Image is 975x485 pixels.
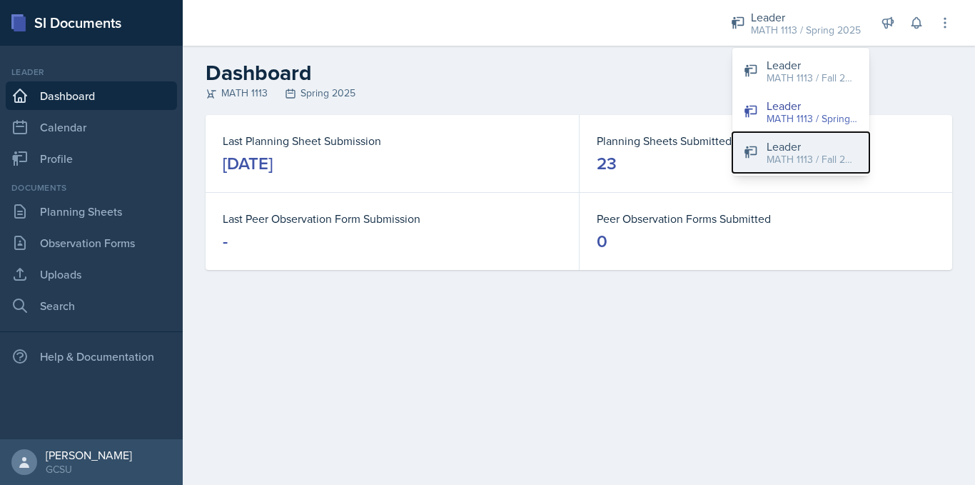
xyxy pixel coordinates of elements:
[223,210,562,227] dt: Last Peer Observation Form Submission
[6,229,177,257] a: Observation Forms
[223,230,228,253] div: -
[751,23,861,38] div: MATH 1113 / Spring 2025
[223,132,562,149] dt: Last Planning Sheet Submission
[732,91,869,132] button: Leader MATH 1113 / Spring 2025
[223,152,273,175] div: [DATE]
[206,86,952,101] div: MATH 1113 Spring 2025
[6,197,177,226] a: Planning Sheets
[6,291,177,320] a: Search
[6,66,177,79] div: Leader
[597,230,607,253] div: 0
[6,181,177,194] div: Documents
[46,448,132,462] div: [PERSON_NAME]
[767,97,858,114] div: Leader
[6,81,177,110] a: Dashboard
[6,260,177,289] a: Uploads
[6,342,177,371] div: Help & Documentation
[751,9,861,26] div: Leader
[732,132,869,173] button: Leader MATH 1113 / Fall 2025
[767,71,858,86] div: MATH 1113 / Fall 2024
[767,138,858,155] div: Leader
[597,152,617,175] div: 23
[6,113,177,141] a: Calendar
[597,132,935,149] dt: Planning Sheets Submitted
[597,210,935,227] dt: Peer Observation Forms Submitted
[46,462,132,476] div: GCSU
[767,152,858,167] div: MATH 1113 / Fall 2025
[767,111,858,126] div: MATH 1113 / Spring 2025
[767,56,858,74] div: Leader
[6,144,177,173] a: Profile
[206,60,952,86] h2: Dashboard
[732,51,869,91] button: Leader MATH 1113 / Fall 2024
